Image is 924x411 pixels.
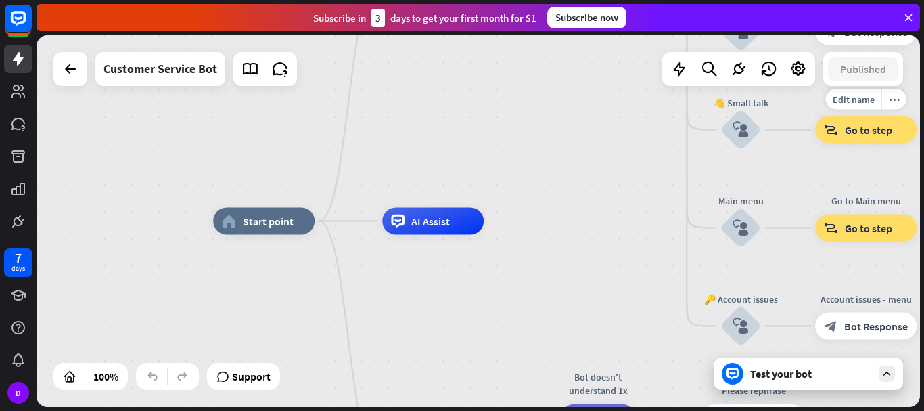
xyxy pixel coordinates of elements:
[845,123,892,137] span: Go to step
[11,264,25,274] div: days
[824,123,838,137] i: block_goto
[733,318,749,334] i: block_user_input
[243,215,294,228] span: Start point
[693,384,814,397] div: Please rephrase
[733,122,749,138] i: block_user_input
[103,52,217,86] div: Customer Service Bot
[845,221,892,235] span: Go to step
[700,194,781,208] div: Main menu
[551,370,645,397] div: Bot doesn't understand 1x
[7,382,29,404] div: D
[844,320,908,333] span: Bot Response
[232,366,271,387] span: Support
[824,320,837,333] i: block_bot_response
[700,96,781,110] div: 👋 Small talk
[733,220,749,236] i: block_user_input
[889,94,900,104] i: more_horiz
[833,93,875,106] span: Edit name
[824,221,838,235] i: block_goto
[313,9,536,27] div: Subscribe in days to get your first month for $1
[411,215,450,228] span: AI Assist
[750,367,872,381] div: Test your bot
[4,248,32,277] a: 7 days
[371,9,385,27] div: 3
[547,7,626,28] div: Subscribe now
[89,366,122,387] div: 100%
[700,293,781,306] div: 🔑 Account issues
[222,215,236,228] i: home_2
[11,5,51,46] button: Open LiveChat chat widget
[828,57,898,81] button: Published
[15,252,22,264] div: 7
